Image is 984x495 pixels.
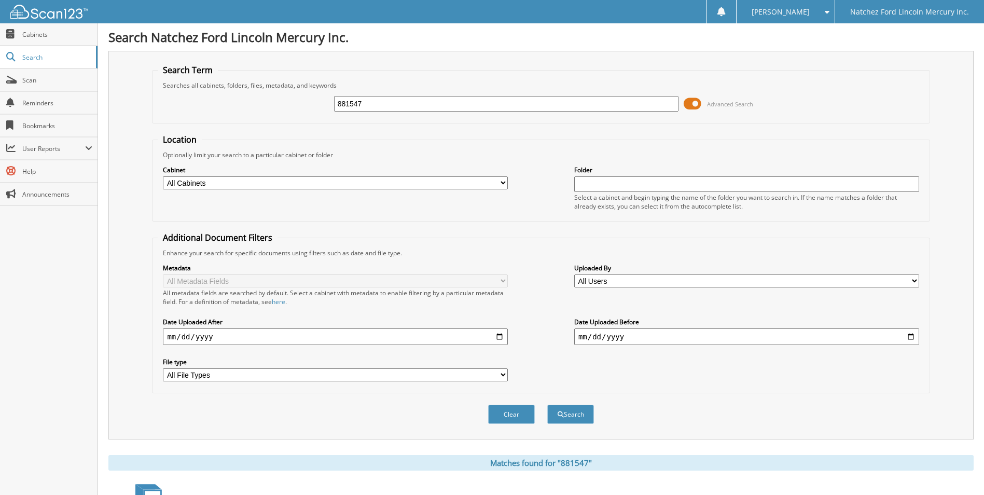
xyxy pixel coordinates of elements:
label: Folder [574,166,919,174]
span: Reminders [22,99,92,107]
span: User Reports [22,144,85,153]
legend: Search Term [158,64,218,76]
input: start [163,328,508,345]
span: Help [22,167,92,176]
button: Search [547,405,594,424]
span: Advanced Search [707,100,753,108]
div: All metadata fields are searched by default. Select a cabinet with metadata to enable filtering b... [163,288,508,306]
label: Date Uploaded After [163,318,508,326]
span: Natchez Ford Lincoln Mercury Inc. [850,9,969,15]
label: Metadata [163,264,508,272]
img: scan123-logo-white.svg [10,5,88,19]
button: Clear [488,405,535,424]
label: Date Uploaded Before [574,318,919,326]
label: Cabinet [163,166,508,174]
legend: Location [158,134,202,145]
span: Search [22,53,91,62]
label: File type [163,357,508,366]
legend: Additional Document Filters [158,232,278,243]
div: Matches found for "881547" [108,455,974,471]
span: [PERSON_NAME] [752,9,810,15]
div: Searches all cabinets, folders, files, metadata, and keywords [158,81,924,90]
span: Scan [22,76,92,85]
div: Enhance your search for specific documents using filters such as date and file type. [158,249,924,257]
div: Select a cabinet and begin typing the name of the folder you want to search in. If the name match... [574,193,919,211]
div: Optionally limit your search to a particular cabinet or folder [158,150,924,159]
h1: Search Natchez Ford Lincoln Mercury Inc. [108,29,974,46]
span: Cabinets [22,30,92,39]
label: Uploaded By [574,264,919,272]
span: Announcements [22,190,92,199]
a: here [272,297,285,306]
span: Bookmarks [22,121,92,130]
input: end [574,328,919,345]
